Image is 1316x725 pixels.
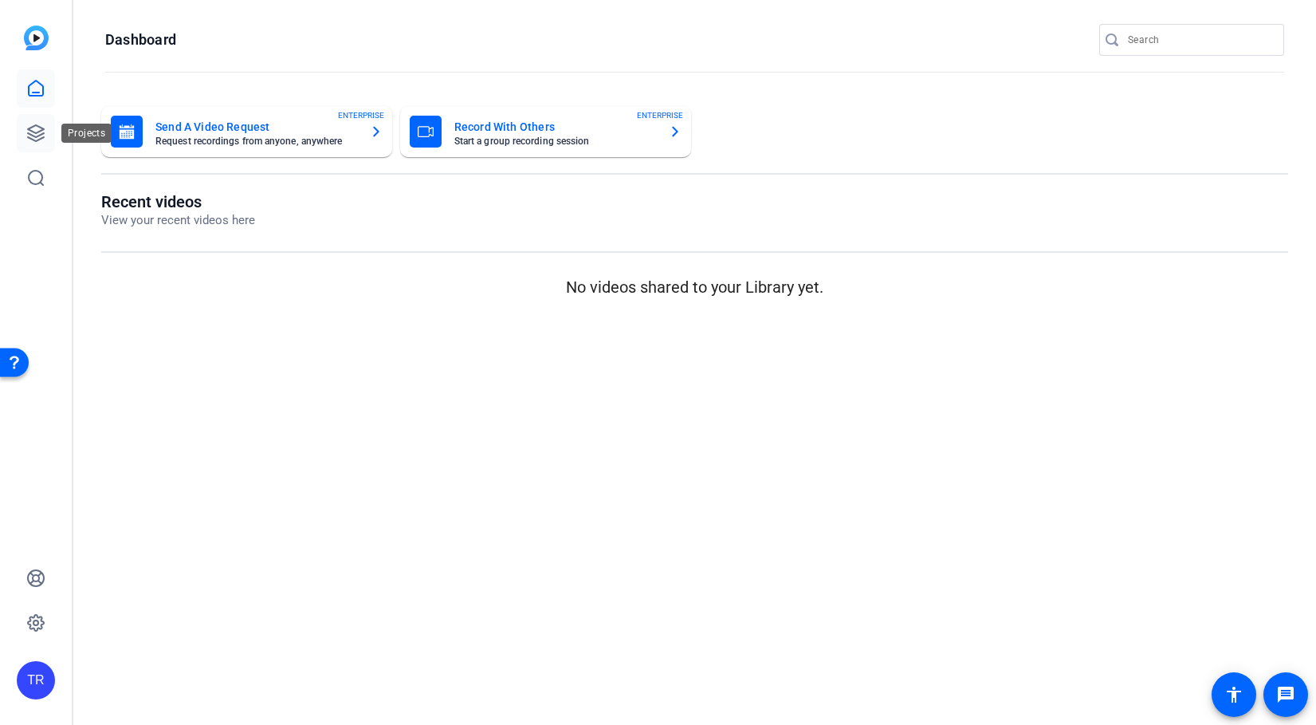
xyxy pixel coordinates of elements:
button: Send A Video RequestRequest recordings from anyone, anywhereENTERPRISE [101,106,392,157]
div: TR [17,661,55,699]
div: Projects [61,124,112,143]
button: Record With OthersStart a group recording sessionENTERPRISE [400,106,691,157]
span: ENTERPRISE [637,109,683,121]
mat-card-title: Record With Others [454,117,656,136]
mat-card-subtitle: Request recordings from anyone, anywhere [155,136,357,146]
mat-icon: message [1276,685,1295,704]
img: blue-gradient.svg [24,26,49,50]
h1: Dashboard [105,30,176,49]
p: View your recent videos here [101,211,255,230]
p: No videos shared to your Library yet. [101,275,1288,299]
h1: Recent videos [101,192,255,211]
mat-card-title: Send A Video Request [155,117,357,136]
mat-card-subtitle: Start a group recording session [454,136,656,146]
span: ENTERPRISE [338,109,384,121]
mat-icon: accessibility [1224,685,1243,704]
input: Search [1128,30,1271,49]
